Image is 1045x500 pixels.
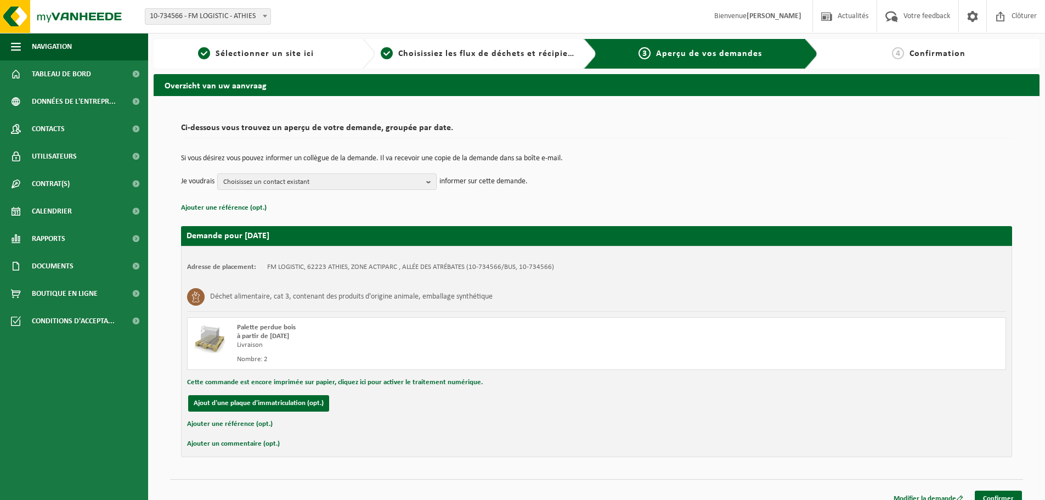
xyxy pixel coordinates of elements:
button: Choisissez un contact existant [217,173,437,190]
a: 1Sélectionner un site ici [159,47,353,60]
button: Ajout d'une plaque d'immatriculation (opt.) [188,395,329,412]
div: Nombre: 2 [237,355,641,364]
button: Ajouter une référence (opt.) [181,201,267,215]
span: 4 [892,47,904,59]
button: Cette commande est encore imprimée sur papier, cliquez ici pour activer le traitement numérique. [187,375,483,390]
span: Contacts [32,115,65,143]
span: Choisissiez les flux de déchets et récipients [398,49,581,58]
span: Utilisateurs [32,143,77,170]
h3: Déchet alimentaire, cat 3, contenant des produits d'origine animale, emballage synthétique [210,288,493,306]
p: informer sur cette demande. [439,173,528,190]
span: Rapports [32,225,65,252]
td: FM LOGISTIC, 62223 ATHIES, ZONE ACTIPARC , ALLÉE DES ATRÉBATES (10-734566/BUS, 10-734566) [267,263,554,272]
span: 10-734566 - FM LOGISTIC - ATHIES [145,8,271,25]
span: Boutique en ligne [32,280,98,307]
span: Calendrier [32,198,72,225]
strong: Adresse de placement: [187,263,256,271]
button: Ajouter une référence (opt.) [187,417,273,431]
div: Livraison [237,341,641,350]
span: Sélectionner un site ici [216,49,314,58]
span: Palette perdue bois [237,324,296,331]
span: 3 [639,47,651,59]
span: Conditions d'accepta... [32,307,115,335]
span: 1 [198,47,210,59]
button: Ajouter un commentaire (opt.) [187,437,280,451]
span: Données de l'entrepr... [32,88,116,115]
span: 2 [381,47,393,59]
a: 2Choisissiez les flux de déchets et récipients [381,47,575,60]
h2: Ci-dessous vous trouvez un aperçu de votre demande, groupée par date. [181,123,1012,138]
span: Contrat(s) [32,170,70,198]
h2: Overzicht van uw aanvraag [154,74,1040,95]
strong: [PERSON_NAME] [747,12,801,20]
span: 10-734566 - FM LOGISTIC - ATHIES [145,9,270,24]
p: Si vous désirez vous pouvez informer un collègue de la demande. Il va recevoir une copie de la de... [181,155,1012,162]
span: Navigation [32,33,72,60]
span: Tableau de bord [32,60,91,88]
span: Choisissez un contact existant [223,174,422,190]
strong: Demande pour [DATE] [187,232,269,240]
span: Aperçu de vos demandes [656,49,762,58]
span: Confirmation [910,49,965,58]
img: LP-PA-00000-WDN-11.png [193,323,226,356]
p: Je voudrais [181,173,214,190]
span: Documents [32,252,74,280]
strong: à partir de [DATE] [237,333,289,340]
